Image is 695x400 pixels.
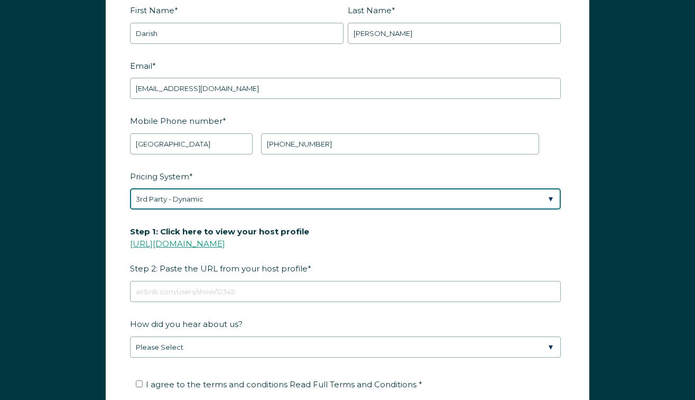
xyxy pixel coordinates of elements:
[130,281,561,302] input: airbnb.com/users/show/12345
[130,58,152,74] span: Email
[130,2,174,19] span: First Name
[130,223,309,240] span: Step 1: Click here to view your host profile
[136,380,143,387] input: I agree to the terms and conditions Read Full Terms and Conditions *
[348,2,392,19] span: Last Name
[288,379,419,389] a: Read Full Terms and Conditions
[290,379,416,389] span: Read Full Terms and Conditions
[146,379,422,389] span: I agree to the terms and conditions
[130,316,243,332] span: How did you hear about us?
[130,239,225,249] a: [URL][DOMAIN_NAME]
[130,168,189,185] span: Pricing System
[130,223,309,277] span: Step 2: Paste the URL from your host profile
[130,113,223,129] span: Mobile Phone number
